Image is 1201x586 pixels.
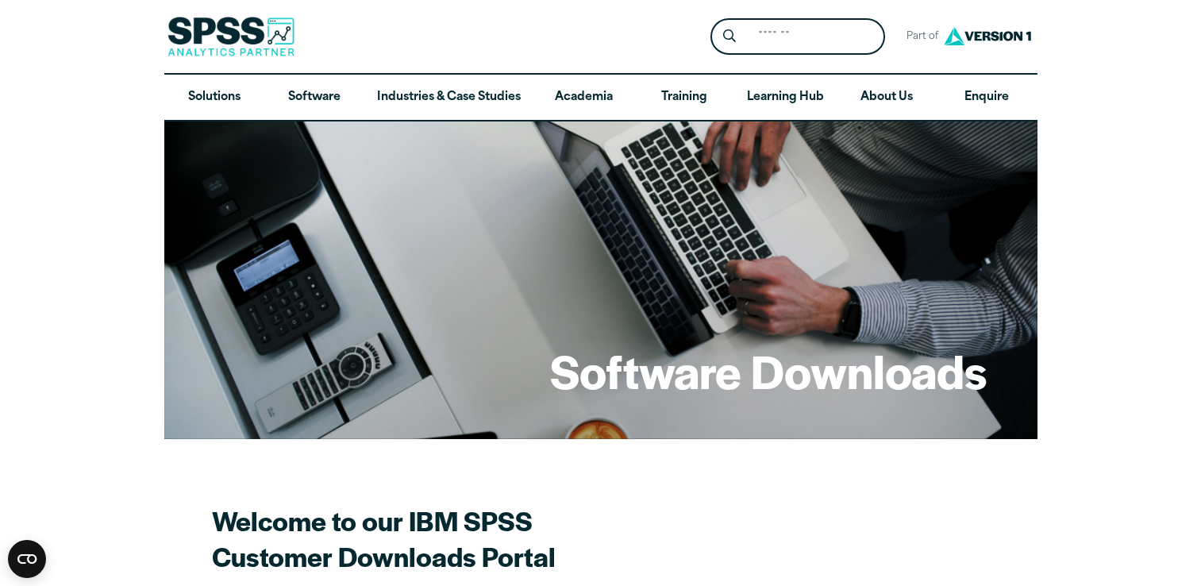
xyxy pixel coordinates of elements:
[164,75,264,121] a: Solutions
[633,75,733,121] a: Training
[550,340,987,402] h1: Software Downloads
[533,75,633,121] a: Academia
[212,503,768,574] h2: Welcome to our IBM SPSS Customer Downloads Portal
[264,75,364,121] a: Software
[364,75,533,121] a: Industries & Case Studies
[714,22,744,52] button: Search magnifying glass icon
[940,21,1035,51] img: Version1 Logo
[167,17,294,56] img: SPSS Analytics Partner
[734,75,837,121] a: Learning Hub
[723,29,736,43] svg: Search magnifying glass icon
[898,25,940,48] span: Part of
[8,540,46,578] button: Open CMP widget
[710,18,885,56] form: Site Header Search Form
[164,75,1037,121] nav: Desktop version of site main menu
[937,75,1037,121] a: Enquire
[837,75,937,121] a: About Us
